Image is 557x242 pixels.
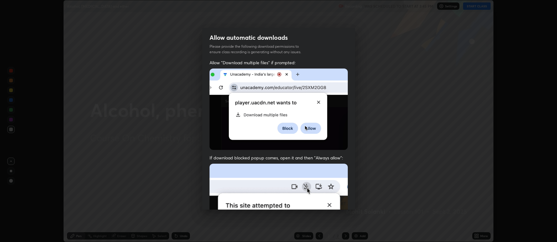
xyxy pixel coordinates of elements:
[210,155,348,161] span: If download blocked popup comes, open it and then "Always allow":
[210,60,348,65] span: Allow "Download multiple files" if prompted:
[210,34,288,42] h2: Allow automatic downloads
[210,44,309,55] p: Please provide the following download permissions to ensure class recording is generating without...
[210,69,348,150] img: downloads-permission-allow.gif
